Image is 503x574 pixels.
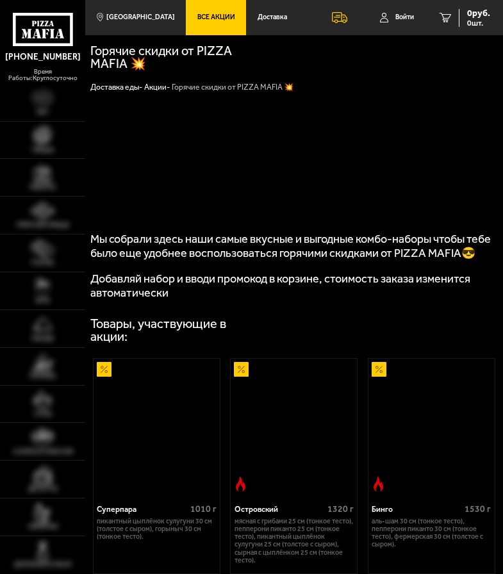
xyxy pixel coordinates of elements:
span: Роллы [31,260,54,266]
span: Хит [37,110,49,116]
p: Пикантный цыплёнок сулугуни 30 см (толстое с сыром), Горыныч 30 см (тонкое тесто). [97,518,216,541]
img: Акционный [234,362,249,377]
span: 0 руб. [467,9,490,18]
a: АкционныйОстрое блюдоБинго [368,359,495,494]
span: [GEOGRAPHIC_DATA] [106,14,175,21]
div: Товары, участвующие в акции: [90,318,253,343]
span: Пицца [32,147,54,154]
img: Акционный [372,362,386,377]
span: 😎 [461,246,475,260]
span: Наборы [29,184,56,191]
span: Войти [395,14,414,21]
span: Горячее [29,373,56,380]
span: Салаты и закуски [13,449,73,455]
a: Доставка еды- [90,83,142,92]
img: Острое блюдо [371,477,386,491]
p: Аль-Шам 30 см (тонкое тесто), Пепперони Пиканто 30 см (тонкое тесто), Фермерская 30 см (толстое с... [372,518,491,549]
h1: Горячие скидки от PIZZA MAFIA 💥 [90,45,253,70]
span: Дополнительно [14,562,72,568]
span: Римская пицца [17,222,69,229]
span: Добавляй набор и вводи промокод в корзине, стоимость заказа изменится автоматически [90,272,470,300]
span: 1320 г [327,504,354,514]
img: Острое блюдо [233,477,248,491]
img: Акционный [97,362,111,377]
a: АкционныйСуперпара [94,359,220,494]
div: Суперпара [97,505,186,514]
span: 1010 г [190,504,217,514]
a: Акции- [144,83,170,92]
div: Островский [235,505,324,514]
p: Мясная с грибами 25 см (тонкое тесто), Пепперони Пиканто 25 см (тонкое тесто), Пикантный цыплёнок... [235,518,354,565]
span: WOK [35,298,50,304]
span: Десерты [28,486,58,493]
div: Бинго [372,505,461,514]
a: АкционныйОстрое блюдоОстровский [231,359,357,494]
span: Все Акции [197,14,235,21]
span: Мы собрали здесь наши самые вкусные и выгодные комбо-наборы чтобы тебе было еще удобнее воспользо... [90,232,491,260]
span: 0 шт. [467,19,490,27]
div: Горячие скидки от PIZZA MAFIA 💥 [172,83,293,93]
span: 1530 г [465,504,491,514]
span: Напитки [28,524,58,530]
span: Обеды [31,336,54,342]
span: Доставка [258,14,287,21]
span: Супы [34,411,52,418]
